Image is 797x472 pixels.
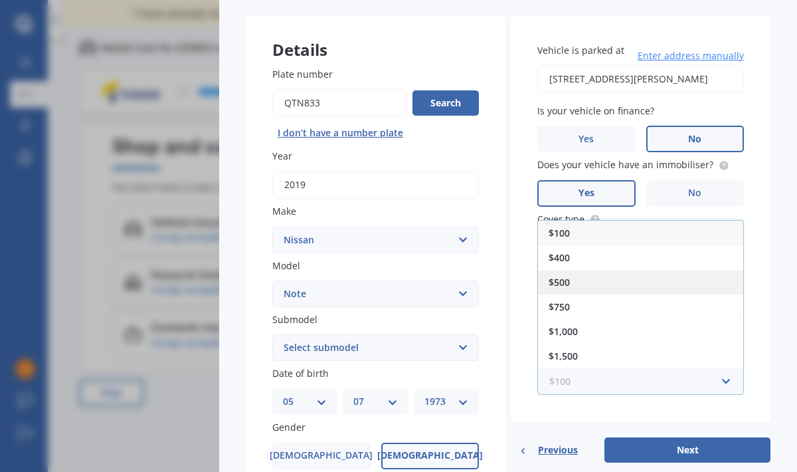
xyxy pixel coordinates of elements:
[377,450,483,461] span: [DEMOGRAPHIC_DATA]
[537,213,584,225] span: Cover type
[549,251,570,264] span: $400
[604,437,770,463] button: Next
[272,259,300,272] span: Model
[272,150,292,162] span: Year
[272,367,329,380] span: Date of birth
[549,300,570,313] span: $750
[549,276,570,289] span: $500
[272,171,479,199] input: YYYY
[537,104,654,117] span: Is your vehicle on finance?
[270,450,373,461] span: [DEMOGRAPHIC_DATA]
[688,187,701,199] span: No
[272,68,333,80] span: Plate number
[272,421,306,434] span: Gender
[272,313,317,326] span: Submodel
[578,134,594,145] span: Yes
[272,205,296,218] span: Make
[638,49,744,62] span: Enter address manually
[537,65,744,93] input: Enter address
[549,350,578,362] span: $1,500
[246,17,505,57] div: Details
[412,90,479,116] button: Search
[688,134,701,145] span: No
[578,187,594,199] span: Yes
[272,89,407,117] input: Enter plate number
[549,325,578,338] span: $1,000
[538,440,578,460] span: Previous
[549,227,570,239] span: $100
[537,159,713,172] span: Does your vehicle have an immobiliser?
[272,122,408,144] button: I don’t have a number plate
[537,44,624,57] span: Vehicle is parked at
